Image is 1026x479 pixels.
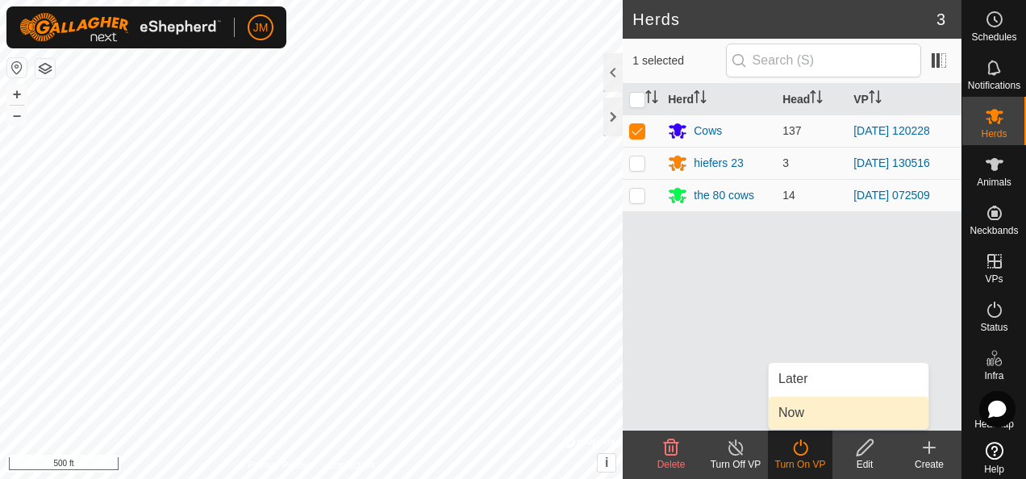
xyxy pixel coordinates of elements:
[35,59,55,78] button: Map Layers
[782,189,795,202] span: 14
[985,274,1003,284] span: VPs
[253,19,269,36] span: JM
[782,156,789,169] span: 3
[694,93,707,106] p-sorticon: Activate to sort
[974,419,1014,429] span: Heatmap
[984,371,1003,381] span: Infra
[832,457,897,472] div: Edit
[980,323,1007,332] span: Status
[657,459,686,470] span: Delete
[853,124,930,137] a: [DATE] 120228
[869,93,882,106] p-sorticon: Activate to sort
[632,52,725,69] span: 1 selected
[778,403,804,423] span: Now
[694,123,722,140] div: Cows
[7,58,27,77] button: Reset Map
[645,93,658,106] p-sorticon: Activate to sort
[984,464,1004,474] span: Help
[632,10,936,29] h2: Herds
[853,156,930,169] a: [DATE] 130516
[694,187,754,204] div: the 80 cows
[605,456,608,469] span: i
[936,7,945,31] span: 3
[782,124,801,137] span: 137
[248,458,308,473] a: Privacy Policy
[981,129,1007,139] span: Herds
[7,106,27,125] button: –
[703,457,768,472] div: Turn Off VP
[327,458,375,473] a: Contact Us
[968,81,1020,90] span: Notifications
[19,13,221,42] img: Gallagher Logo
[977,177,1011,187] span: Animals
[778,369,807,389] span: Later
[897,457,961,472] div: Create
[776,84,847,115] th: Head
[847,84,961,115] th: VP
[853,189,930,202] a: [DATE] 072509
[661,84,776,115] th: Herd
[970,226,1018,235] span: Neckbands
[694,155,743,172] div: hiefers 23
[769,397,928,429] li: Now
[726,44,921,77] input: Search (S)
[769,363,928,395] li: Later
[7,85,27,104] button: +
[971,32,1016,42] span: Schedules
[810,93,823,106] p-sorticon: Activate to sort
[768,457,832,472] div: Turn On VP
[598,454,615,472] button: i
